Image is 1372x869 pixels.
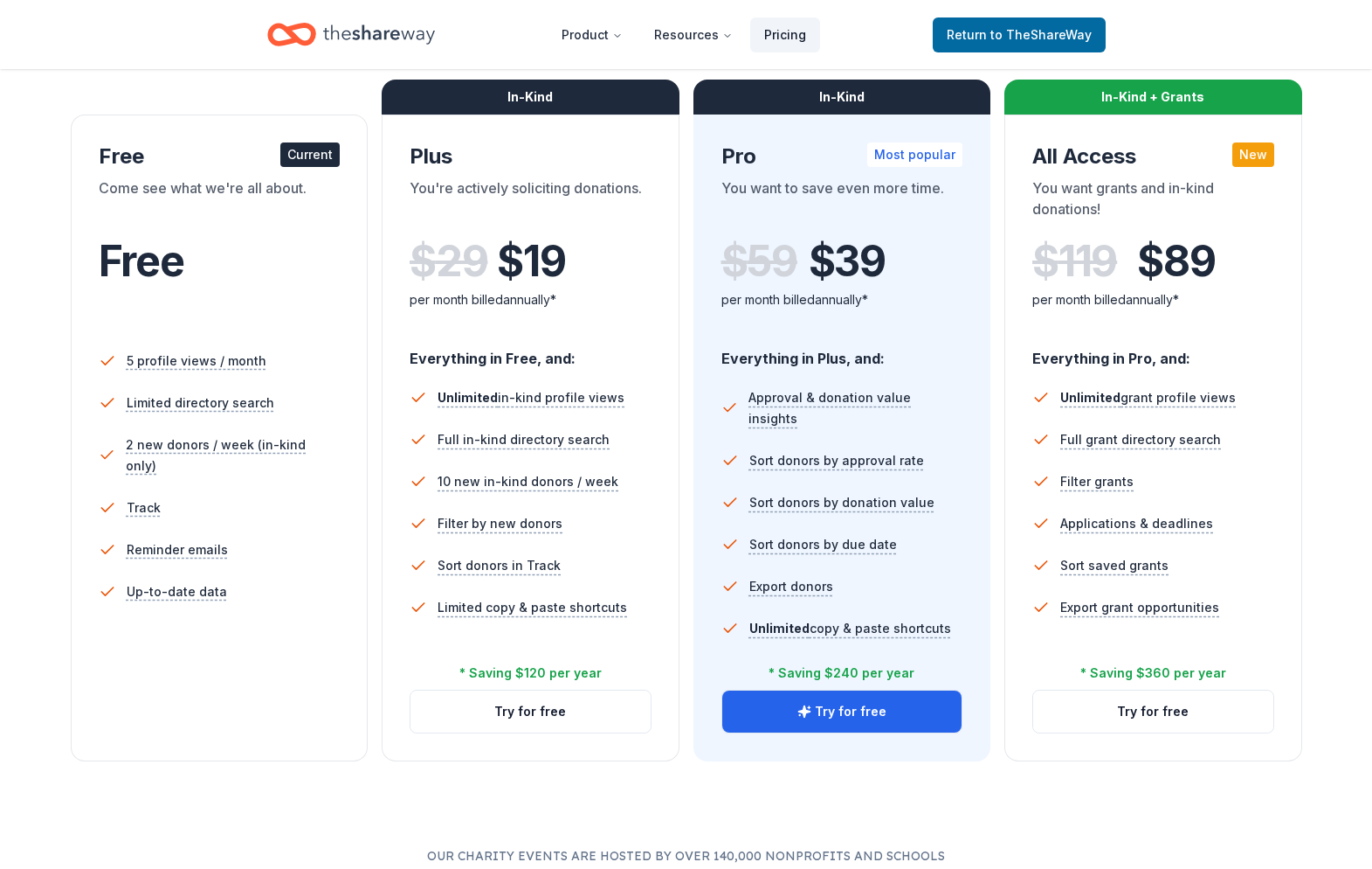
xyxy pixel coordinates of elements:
span: $ 19 [497,237,565,286]
span: Unlimited [438,390,498,405]
div: Pro [721,143,963,170]
span: Free [99,235,184,287]
span: Full grant directory search [1060,429,1221,450]
div: In-Kind [382,80,679,115]
span: 5 profile views / month [127,351,266,372]
a: Pricing [750,17,820,52]
span: to TheShareWay [990,27,1092,42]
span: Export donors [749,576,833,597]
div: Current [280,143,340,167]
span: Filter grants [1060,471,1134,492]
div: You're actively soliciting donations. [410,177,652,226]
span: Applications & deadlines [1060,513,1213,534]
span: Sort donors by approval rate [749,450,924,471]
div: Everything in Free, and: [410,333,652,370]
span: Approval & donation value insights [748,387,962,429]
div: You want grants and in-kind donations! [1032,177,1274,226]
div: per month billed annually* [410,289,652,310]
span: Filter by new donors [438,513,562,534]
div: per month billed annually* [1032,289,1274,310]
span: Up-to-date data [127,581,227,602]
div: Plus [410,143,652,170]
span: Return [947,24,1092,45]
span: Unlimited [1060,390,1120,405]
div: Everything in Pro, and: [1032,333,1274,370]
span: Sort saved grants [1060,555,1169,576]
a: Home [267,14,435,55]
span: $ 89 [1137,237,1215,286]
div: Everything in Plus, and: [721,333,963,370]
div: In-Kind + Grants [1004,80,1302,115]
button: Try for free [722,691,962,733]
div: per month billed annually* [721,289,963,310]
span: Unlimited [749,621,810,636]
nav: Main [548,14,820,55]
span: Sort donors in Track [438,555,561,576]
span: Track [127,497,161,518]
button: Product [548,17,637,52]
div: In-Kind [693,80,991,115]
div: Free [99,143,341,170]
div: Come see what we're all about. [99,177,341,226]
div: * Saving $360 per year [1080,663,1226,684]
span: Sort donors by donation value [749,492,934,513]
span: Limited copy & paste shortcuts [438,597,627,618]
span: Export grant opportunities [1060,597,1219,618]
a: Returnto TheShareWay [933,17,1106,52]
span: Full in-kind directory search [438,429,610,450]
div: New [1232,143,1274,167]
span: 10 new in-kind donors / week [438,471,618,492]
div: All Access [1032,143,1274,170]
span: Sort donors by due date [749,534,897,555]
button: Resources [640,17,747,52]
span: Reminder emails [127,539,228,560]
p: Our charity events are hosted by over 140,000 nonprofits and schools [70,845,1302,866]
span: Limited directory search [127,393,274,414]
div: You want to save even more time. [721,177,963,226]
span: copy & paste shortcuts [749,621,951,636]
span: in-kind profile views [438,390,624,405]
button: Try for free [1033,691,1273,733]
span: $ 39 [809,237,886,286]
span: 2 new donors / week (in-kind only) [126,434,340,476]
span: grant profile views [1060,390,1236,405]
button: Try for free [410,691,651,733]
div: * Saving $240 per year [769,663,914,684]
div: * Saving $120 per year [459,663,602,684]
div: Most popular [867,143,962,167]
